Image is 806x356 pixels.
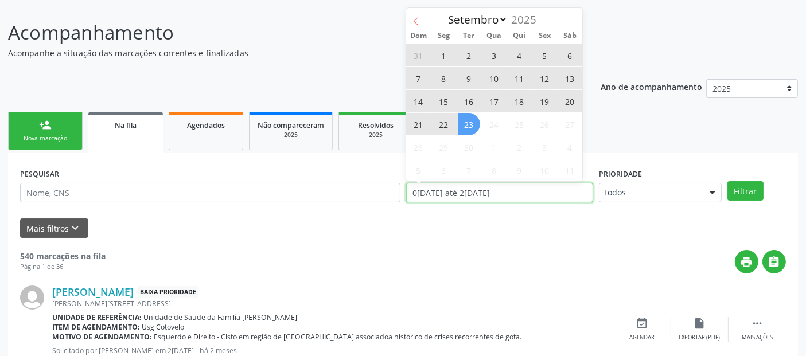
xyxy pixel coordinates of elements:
[458,159,480,181] span: Outubro 7, 2025
[742,334,773,342] div: Mais ações
[443,11,508,28] select: Month
[559,44,581,66] span: Setembro 6, 2025
[559,159,581,181] span: Outubro 11, 2025
[559,67,581,89] span: Setembro 13, 2025
[694,317,706,330] i: insert_drive_file
[599,165,642,183] label: Prioridade
[534,67,556,89] span: Setembro 12, 2025
[534,136,556,158] span: Outubro 3, 2025
[407,44,430,66] span: Agosto 31, 2025
[433,159,455,181] span: Outubro 6, 2025
[508,136,531,158] span: Outubro 2, 2025
[532,32,558,40] span: Sex
[507,32,532,40] span: Qui
[20,218,88,238] button: Mais filtroskeyboard_arrow_down
[69,222,82,234] i: keyboard_arrow_down
[483,44,505,66] span: Setembro 3, 2025
[508,44,531,66] span: Setembro 4, 2025
[258,131,324,139] div: 2025
[458,90,480,112] span: Setembro 16, 2025
[39,119,52,131] div: person_add
[115,120,137,130] span: Na fila
[508,159,531,181] span: Outubro 9, 2025
[483,67,505,89] span: Setembro 10, 2025
[144,312,298,322] span: Unidade de Saude da Familia [PERSON_NAME]
[20,165,59,183] label: PESQUISAR
[407,67,430,89] span: Setembro 7, 2025
[52,332,152,342] b: Motivo de agendamento:
[154,332,522,342] span: Esquerdo e Direito - Cisto em região de [GEOGRAPHIC_DATA] associadoa histórico de crises recorren...
[483,136,505,158] span: Outubro 1, 2025
[431,32,457,40] span: Seg
[358,120,394,130] span: Resolvidos
[559,113,581,135] span: Setembro 27, 2025
[483,90,505,112] span: Setembro 17, 2025
[20,262,106,272] div: Página 1 de 36
[8,18,561,47] p: Acompanhamento
[407,159,430,181] span: Outubro 5, 2025
[20,183,400,202] input: Nome, CNS
[534,159,556,181] span: Outubro 10, 2025
[52,312,142,322] b: Unidade de referência:
[458,67,480,89] span: Setembro 9, 2025
[508,90,531,112] span: Setembro 18, 2025
[258,120,324,130] span: Não compareceram
[559,90,581,112] span: Setembro 20, 2025
[433,136,455,158] span: Setembro 29, 2025
[751,317,764,330] i: 
[347,131,404,139] div: 2025
[52,285,134,298] a: [PERSON_NAME]
[534,90,556,112] span: Setembro 19, 2025
[458,136,480,158] span: Setembro 30, 2025
[508,113,531,135] span: Setembro 25, 2025
[534,113,556,135] span: Setembro 26, 2025
[741,256,753,268] i: print
[630,334,655,342] div: Agendar
[52,322,140,332] b: Item de agendamento:
[407,113,430,135] span: Setembro 21, 2025
[138,286,198,298] span: Baixa Prioridade
[483,159,505,181] span: Outubro 8, 2025
[8,47,561,59] p: Acompanhe a situação das marcações correntes e finalizadas
[142,322,185,332] span: Usg Cotovelo
[433,67,455,89] span: Setembro 8, 2025
[727,181,764,201] button: Filtrar
[735,250,758,273] button: print
[508,67,531,89] span: Setembro 11, 2025
[458,44,480,66] span: Setembro 2, 2025
[768,256,781,268] i: 
[636,317,649,330] i: event_available
[457,32,482,40] span: Ter
[482,32,507,40] span: Qua
[52,299,614,308] div: [PERSON_NAME][STREET_ADDRESS]
[603,187,698,198] span: Todos
[20,285,44,310] img: img
[406,32,431,40] span: Dom
[407,136,430,158] span: Setembro 28, 2025
[20,251,106,261] strong: 540 marcações na fila
[762,250,786,273] button: 
[483,113,505,135] span: Setembro 24, 2025
[407,90,430,112] span: Setembro 14, 2025
[534,44,556,66] span: Setembro 5, 2025
[559,136,581,158] span: Outubro 4, 2025
[557,32,582,40] span: Sáb
[601,79,702,93] p: Ano de acompanhamento
[187,120,225,130] span: Agendados
[433,113,455,135] span: Setembro 22, 2025
[433,90,455,112] span: Setembro 15, 2025
[406,183,593,202] input: Selecione um intervalo
[458,113,480,135] span: Setembro 23, 2025
[433,44,455,66] span: Setembro 1, 2025
[17,134,74,143] div: Nova marcação
[679,334,721,342] div: Exportar (PDF)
